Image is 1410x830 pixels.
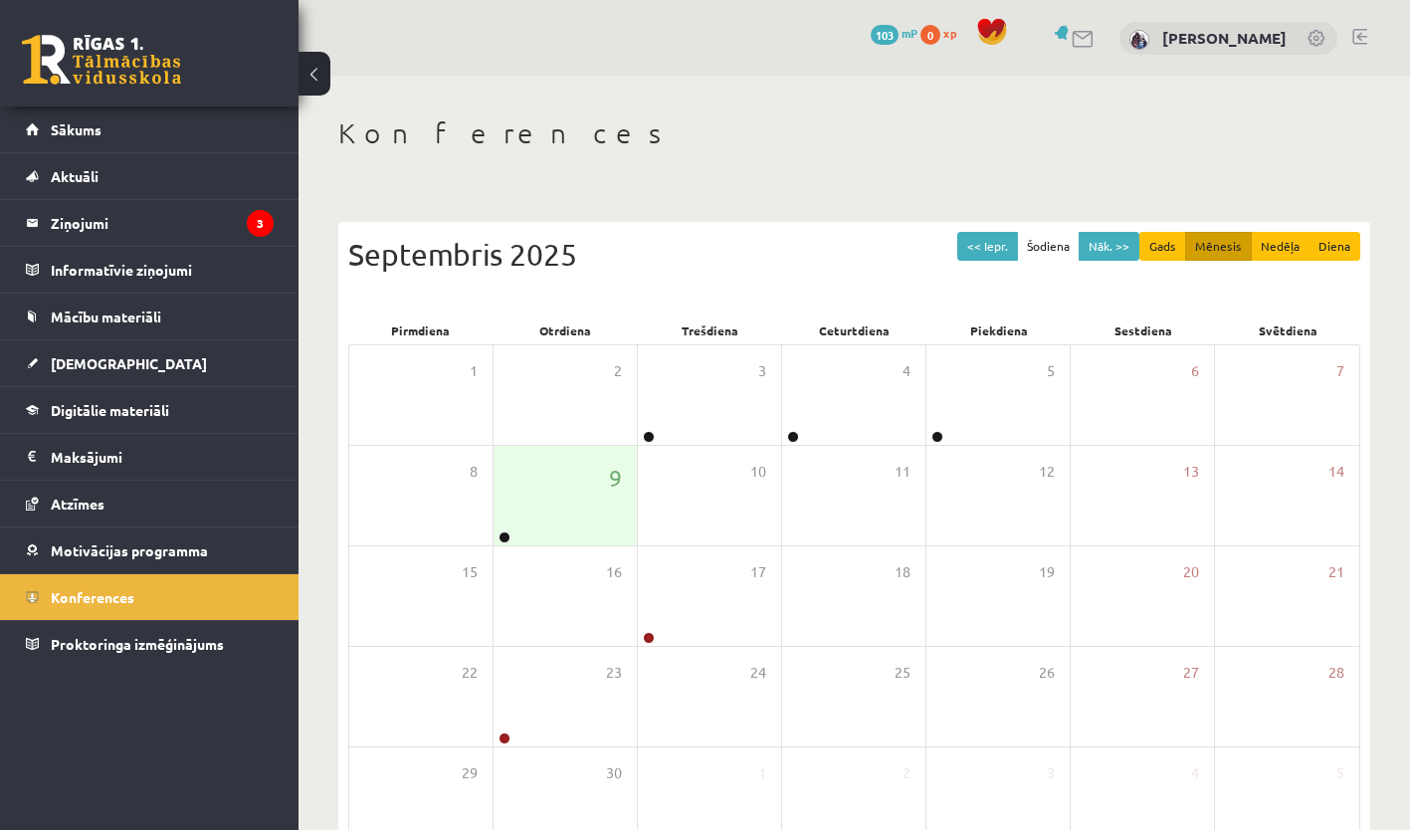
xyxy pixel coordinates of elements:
[51,541,208,559] span: Motivācijas programma
[606,662,622,684] span: 23
[902,25,917,41] span: mP
[1251,232,1309,261] button: Nedēļa
[1139,232,1186,261] button: Gads
[462,561,478,583] span: 15
[26,434,274,480] a: Maksājumi
[758,762,766,784] span: 1
[1328,561,1344,583] span: 21
[348,316,493,344] div: Pirmdiena
[470,461,478,483] span: 8
[493,316,637,344] div: Otrdiena
[1183,461,1199,483] span: 13
[1039,561,1055,583] span: 19
[1162,28,1287,48] a: [PERSON_NAME]
[1047,360,1055,382] span: 5
[1017,232,1080,261] button: Šodiena
[606,561,622,583] span: 16
[26,340,274,386] a: [DEMOGRAPHIC_DATA]
[26,621,274,667] a: Proktoringa izmēģinājums
[1309,232,1360,261] button: Diena
[1071,316,1215,344] div: Sestdiena
[1183,662,1199,684] span: 27
[920,25,966,41] a: 0 xp
[606,762,622,784] span: 30
[782,316,926,344] div: Ceturtdiena
[903,360,910,382] span: 4
[462,662,478,684] span: 22
[903,762,910,784] span: 2
[51,588,134,606] span: Konferences
[895,561,910,583] span: 18
[51,200,274,246] legend: Ziņojumi
[920,25,940,45] span: 0
[51,120,101,138] span: Sākums
[51,495,104,513] span: Atzīmes
[22,35,181,85] a: Rīgas 1. Tālmācības vidusskola
[750,461,766,483] span: 10
[1191,360,1199,382] span: 6
[462,762,478,784] span: 29
[26,106,274,152] a: Sākums
[758,360,766,382] span: 3
[1047,762,1055,784] span: 3
[1336,762,1344,784] span: 5
[26,294,274,339] a: Mācību materiāli
[750,662,766,684] span: 24
[1039,461,1055,483] span: 12
[26,247,274,293] a: Informatīvie ziņojumi
[638,316,782,344] div: Trešdiena
[51,635,224,653] span: Proktoringa izmēģinājums
[26,153,274,199] a: Aktuāli
[51,308,161,325] span: Mācību materiāli
[1079,232,1139,261] button: Nāk. >>
[470,360,478,382] span: 1
[957,232,1018,261] button: << Iepr.
[1328,461,1344,483] span: 14
[51,247,274,293] legend: Informatīvie ziņojumi
[871,25,899,45] span: 103
[609,461,622,495] span: 9
[1039,662,1055,684] span: 26
[895,461,910,483] span: 11
[1129,30,1149,50] img: Anastasija Midlbruka
[51,434,274,480] legend: Maksājumi
[247,210,274,237] i: 3
[895,662,910,684] span: 25
[1183,561,1199,583] span: 20
[338,116,1370,150] h1: Konferences
[51,401,169,419] span: Digitālie materiāli
[943,25,956,41] span: xp
[26,574,274,620] a: Konferences
[926,316,1071,344] div: Piekdiena
[1185,232,1252,261] button: Mēnesis
[1336,360,1344,382] span: 7
[348,232,1360,277] div: Septembris 2025
[26,200,274,246] a: Ziņojumi3
[51,167,99,185] span: Aktuāli
[26,387,274,433] a: Digitālie materiāli
[26,527,274,573] a: Motivācijas programma
[26,481,274,526] a: Atzīmes
[1328,662,1344,684] span: 28
[871,25,917,41] a: 103 mP
[51,354,207,372] span: [DEMOGRAPHIC_DATA]
[750,561,766,583] span: 17
[1216,316,1360,344] div: Svētdiena
[614,360,622,382] span: 2
[1191,762,1199,784] span: 4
